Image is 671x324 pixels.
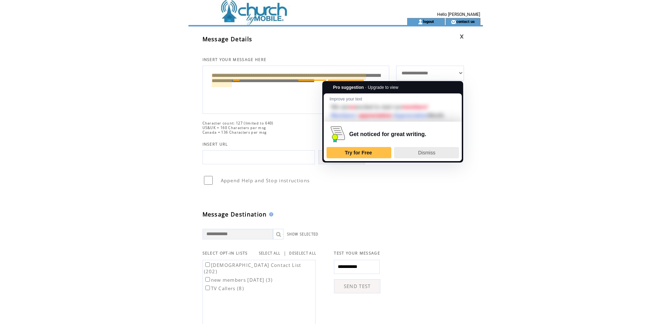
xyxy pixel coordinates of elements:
a: SHOW SELECTED [287,232,319,237]
span: INSERT YOUR MESSAGE HERE [203,57,267,62]
span: Message Details [203,35,253,43]
img: contact_us_icon.gif [451,19,456,25]
span: SELECT OPT-IN LISTS [203,251,248,256]
input: new members [DATE] (3) [205,277,210,282]
input: TV Callers (8) [205,286,210,290]
span: Canada = 136 Characters per msg [203,130,267,135]
span: Character count: 127 (limited to 640) [203,121,274,126]
span: Hello [PERSON_NAME] [437,12,480,17]
a: DESELECT ALL [289,251,316,256]
a: contact us [456,19,475,24]
img: account_icon.gif [418,19,423,25]
input: [DEMOGRAPHIC_DATA] Contact List (202) [205,262,210,267]
a: INSERT [318,150,365,164]
img: help.gif [267,212,273,216]
a: SEND TEST [334,279,380,293]
label: new members [DATE] (3) [204,277,273,283]
a: logout [423,19,434,24]
a: SELECT ALL [259,251,281,256]
span: US&UK = 160 Characters per msg [203,126,266,130]
span: TEST YOUR MESSAGE [334,251,380,256]
span: | [284,250,286,256]
textarea: To enrich screen reader interactions, please activate Accessibility in Grammarly extension settings [206,68,385,110]
span: Message Destination [203,210,267,218]
span: INSERT URL [203,142,228,147]
span: Append Help and Stop instructions [221,177,310,184]
label: TV Callers (8) [204,285,244,292]
label: [DEMOGRAPHIC_DATA] Contact List (202) [204,262,302,275]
